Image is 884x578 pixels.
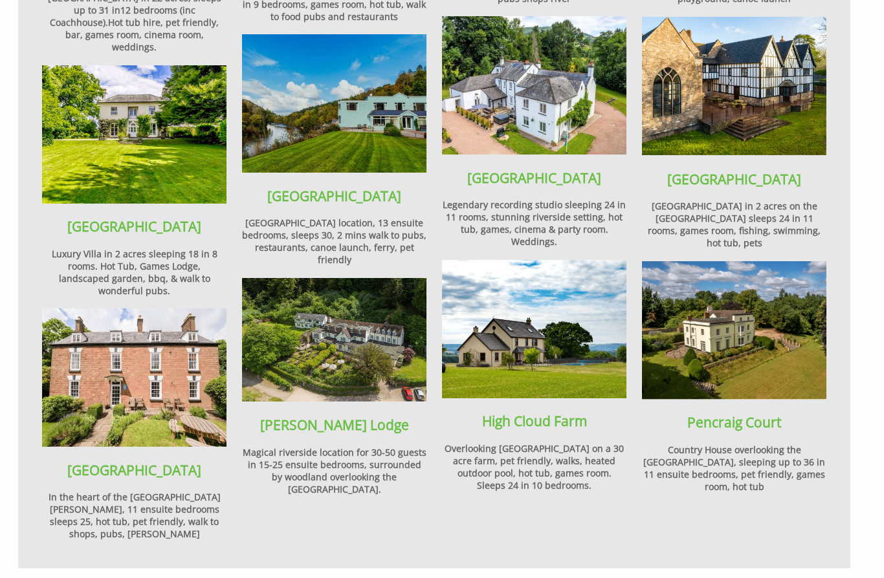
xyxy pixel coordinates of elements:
[642,200,826,249] h4: [GEOGRAPHIC_DATA] in 2 acres on the [GEOGRAPHIC_DATA] sleeps 24 in 11 rooms, games room, fishing,...
[467,169,601,187] a: [GEOGRAPHIC_DATA]
[642,17,826,155] img: The Manor On The Monnow
[42,308,227,447] img: Forest House
[242,217,426,403] h4: [GEOGRAPHIC_DATA] location, 13 ensuite bedrooms, sleeps 30, 2 mins walk to pubs, restaurants, can...
[267,187,401,205] a: [GEOGRAPHIC_DATA]
[67,461,201,479] a: [GEOGRAPHIC_DATA]
[42,65,227,204] img: Bromsash House
[442,16,626,155] img: Monnow Valley Studio
[242,34,426,173] img: Wye Rapids House
[687,413,781,431] a: Pencraig Court
[442,198,626,248] h4: Legendary recording studio sleeping 24 in 11 rooms, stunning riverside setting, hot tub, games, c...
[242,278,426,401] img: Symonds Yat Lodge
[442,442,626,491] h4: Overlooking [GEOGRAPHIC_DATA] on a 30 acre farm, pet friendly, walks, heated outdoor pool, hot tu...
[42,248,227,297] h4: Luxury Villa in 2 acres sleeping 18 in 8 rooms. Hot Tub, Games Lodge, landscaped garden, bbq, & w...
[442,260,626,398] img: Highcloud Farm
[42,491,227,540] h4: In the heart of the [GEOGRAPHIC_DATA][PERSON_NAME], 11 ensuite bedrooms sleeps 25, hot tub, pet f...
[667,170,801,188] a: [GEOGRAPHIC_DATA]
[242,446,426,495] h4: Magical riverside location for 30-50 guests in 15-25 ensuite bedrooms, surrounded by woodland ove...
[67,217,201,235] a: [GEOGRAPHIC_DATA]
[642,261,826,400] img: Pencraig Court
[482,412,587,430] a: High Cloud Farm
[642,444,826,493] h4: Country House overlooking the [GEOGRAPHIC_DATA], sleeping up to 36 in 11 ensuite bedrooms, pet fr...
[260,416,409,434] a: [PERSON_NAME] Lodge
